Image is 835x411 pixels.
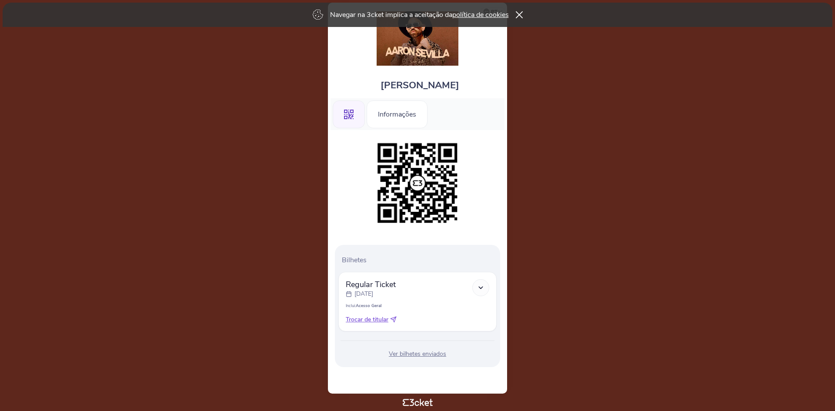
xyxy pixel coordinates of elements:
span: [PERSON_NAME] [381,79,459,92]
div: Informações [367,100,428,128]
div: Ver bilhetes enviados [338,350,497,358]
p: Bilhetes [342,255,497,265]
p: Navegar na 3cket implica a aceitação da [330,10,509,20]
img: 3d8c44407a3e436499836e4e9182a9e8.png [373,139,462,227]
img: AARON SEVILLA — 7 September [377,11,458,66]
span: Regular Ticket [346,279,396,290]
strong: Acesso Geral [356,303,381,308]
a: política de cookies [452,10,509,20]
p: Inclui: [346,303,489,308]
p: [DATE] [354,290,373,298]
a: Informações [367,109,428,118]
span: Trocar de titular [346,315,388,324]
